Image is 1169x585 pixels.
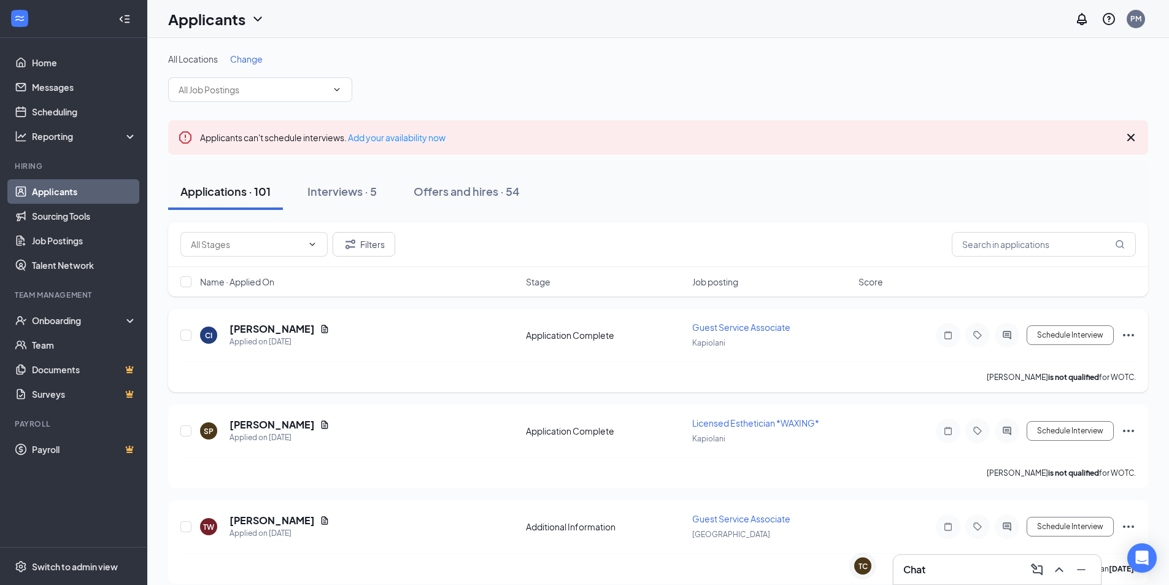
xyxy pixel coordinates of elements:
svg: ChevronDown [332,85,342,95]
a: Add your availability now [348,132,446,143]
div: Open Intercom Messenger [1127,543,1157,573]
div: Interviews · 5 [307,184,377,199]
div: Offers and hires · 54 [414,184,520,199]
input: All Job Postings [179,83,327,96]
svg: WorkstreamLogo [14,12,26,25]
b: [DATE] [1109,564,1134,573]
a: Job Postings [32,228,137,253]
svg: ActiveChat [1000,426,1014,436]
div: Application Complete [526,329,685,341]
a: Team [32,333,137,357]
div: TC [858,561,868,571]
button: Schedule Interview [1027,517,1114,537]
svg: Note [941,522,955,532]
svg: ActiveChat [1000,522,1014,532]
span: Change [230,53,263,64]
svg: Tag [970,330,985,340]
div: SP [204,426,214,436]
button: Filter Filters [333,232,395,257]
div: TW [203,522,214,532]
svg: ChevronUp [1052,562,1067,577]
p: [PERSON_NAME] for WOTC. [987,372,1136,382]
a: Sourcing Tools [32,204,137,228]
svg: Tag [970,522,985,532]
svg: Document [320,324,330,334]
span: Licensed Esthetician *WAXING* [692,417,819,428]
a: Talent Network [32,253,137,277]
div: Team Management [15,290,134,300]
svg: Error [178,130,193,145]
a: Home [32,50,137,75]
svg: Document [320,516,330,525]
span: Applicants can't schedule interviews. [200,132,446,143]
h5: [PERSON_NAME] [230,418,315,432]
span: All Locations [168,53,218,64]
span: Job posting [692,276,738,288]
svg: ChevronDown [250,12,265,26]
svg: Settings [15,560,27,573]
span: Kapiolani [692,434,725,443]
span: [GEOGRAPHIC_DATA] [692,530,770,539]
div: CI [205,330,212,341]
div: PM [1130,14,1141,24]
svg: Note [941,330,955,340]
div: Applied on [DATE] [230,527,330,540]
h5: [PERSON_NAME] [230,514,315,527]
svg: Collapse [118,13,131,25]
button: ComposeMessage [1027,560,1047,579]
a: Applicants [32,179,137,204]
h1: Applicants [168,9,245,29]
svg: Ellipses [1121,424,1136,438]
input: All Stages [191,238,303,251]
div: Additional Information [526,521,685,533]
svg: Notifications [1074,12,1089,26]
button: ChevronUp [1049,560,1069,579]
b: is not qualified [1048,468,1099,478]
p: [PERSON_NAME] for WOTC. [987,468,1136,478]
a: Messages [32,75,137,99]
a: PayrollCrown [32,437,137,462]
svg: Cross [1124,130,1138,145]
svg: Document [320,420,330,430]
a: DocumentsCrown [32,357,137,382]
div: Applied on [DATE] [230,432,330,444]
span: Name · Applied On [200,276,274,288]
button: Schedule Interview [1027,421,1114,441]
a: SurveysCrown [32,382,137,406]
b: is not qualified [1048,373,1099,382]
span: Stage [526,276,550,288]
svg: Tag [970,426,985,436]
svg: QuestionInfo [1101,12,1116,26]
svg: ComposeMessage [1030,562,1044,577]
div: Applications · 101 [180,184,271,199]
svg: UserCheck [15,314,27,327]
span: Guest Service Associate [692,322,790,333]
button: Schedule Interview [1027,325,1114,345]
svg: Ellipses [1121,519,1136,534]
h5: [PERSON_NAME] [230,322,315,336]
div: Applied on [DATE] [230,336,330,348]
svg: Analysis [15,130,27,142]
span: Guest Service Associate [692,513,790,524]
svg: ChevronDown [307,239,317,249]
span: Kapiolani [692,338,725,347]
svg: Minimize [1074,562,1089,577]
svg: Note [941,426,955,436]
h3: Chat [903,563,925,576]
div: Switch to admin view [32,560,118,573]
svg: ActiveChat [1000,330,1014,340]
div: Onboarding [32,314,126,327]
svg: MagnifyingGlass [1115,239,1125,249]
div: Payroll [15,419,134,429]
div: Reporting [32,130,137,142]
span: Score [858,276,883,288]
div: Application Complete [526,425,685,437]
input: Search in applications [952,232,1136,257]
svg: Ellipses [1121,328,1136,343]
a: Scheduling [32,99,137,124]
svg: Filter [343,237,358,252]
button: Minimize [1071,560,1091,579]
div: Hiring [15,161,134,171]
